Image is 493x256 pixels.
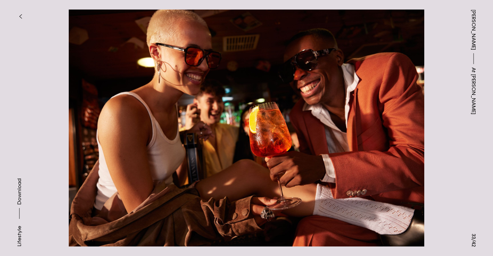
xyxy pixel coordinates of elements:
[470,10,478,50] a: [PERSON_NAME]
[470,67,478,114] span: At [PERSON_NAME]
[15,178,23,222] button: Download asset
[15,226,23,246] div: Lifestyle
[16,178,23,205] span: Download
